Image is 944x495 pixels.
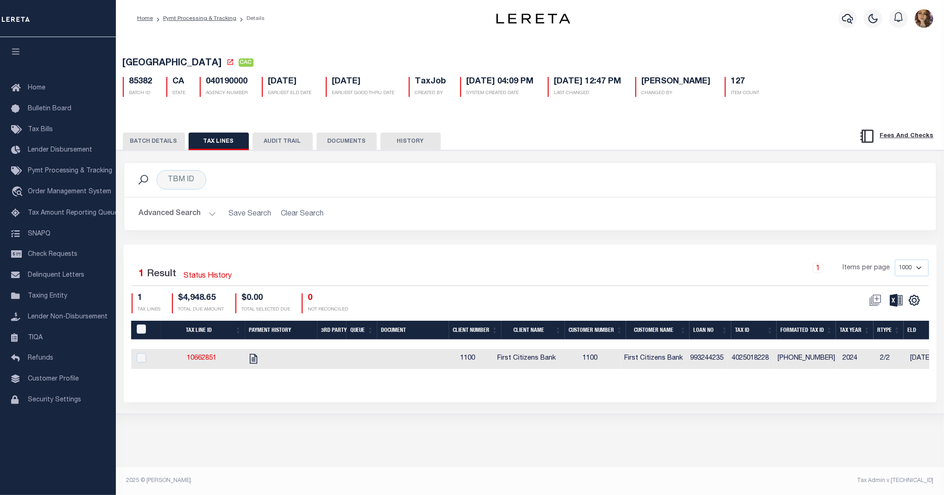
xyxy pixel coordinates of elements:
[147,267,177,282] label: Result
[467,90,534,97] p: SYSTEM CREATED DATE
[839,349,876,369] td: 2024
[317,133,377,150] button: DOCUMENTS
[28,85,45,91] span: Home
[377,321,449,340] th: Document
[308,293,348,304] h4: 0
[813,263,823,273] a: 1
[380,133,441,150] button: HISTORY
[731,90,760,97] p: ITEM COUNT
[28,355,53,362] span: Refunds
[236,14,265,23] li: Details
[625,355,683,362] span: First Citizens Bank
[308,306,348,313] p: NOT RECONCILED
[138,306,161,313] p: TAX LINES
[537,476,934,485] div: Tax Admin v.[TECHNICAL_ID]
[28,376,79,382] span: Customer Profile
[498,355,556,362] span: First Citizens Bank
[728,349,774,369] td: 4025018228
[777,321,836,340] th: Formatted Tax ID: activate to sort column ascending
[28,189,111,195] span: Order Management System
[836,321,874,340] th: Tax Year: activate to sort column ascending
[565,321,626,340] th: Customer Number: activate to sort column ascending
[332,90,395,97] p: EARLIEST GOOD THRU DATE
[415,77,446,87] h5: TaxJob
[138,293,161,304] h4: 1
[460,355,475,362] span: 1100
[187,355,216,362] a: 10662851
[554,90,621,97] p: LAST CHANGED
[347,321,377,340] th: Queue: activate to sort column ascending
[642,77,711,87] h5: [PERSON_NAME]
[843,263,890,273] span: Items per page
[129,77,152,87] h5: 85382
[317,321,347,340] th: 3rd Party
[731,321,777,340] th: Tax ID: activate to sort column ascending
[28,251,77,258] span: Check Requests
[161,321,245,340] th: Tax Line ID: activate to sort column ascending
[554,77,621,87] h5: [DATE] 12:47 PM
[178,293,224,304] h4: $4,948.65
[178,306,224,313] p: TOTAL DUE AMOUNT
[157,170,206,190] div: TBM ID
[173,77,186,87] h5: CA
[184,271,232,282] a: Status History
[774,349,839,369] td: [PHONE_NUMBER]
[173,90,186,97] p: STATE
[245,321,317,340] th: Payment History
[449,321,501,340] th: Client Number: activate to sort column ascending
[268,77,312,87] h5: [DATE]
[139,269,145,279] span: 1
[496,13,570,24] img: logo-dark.svg
[28,127,53,133] span: Tax Bills
[626,321,690,340] th: Customer Name: activate to sort column ascending
[123,133,185,150] button: BATCH DETAILS
[687,349,729,369] td: 993244235
[206,90,248,97] p: AGENCY NUMBER
[855,127,938,146] button: Fees And Checks
[28,272,84,279] span: Delinquent Letters
[239,59,253,69] a: CAC
[467,77,534,87] h5: [DATE] 04:09 PM
[583,355,598,362] span: 1100
[642,90,711,97] p: CHANGED BY
[28,293,67,299] span: Taxing Entity
[415,90,446,97] p: CREATED BY
[501,321,565,340] th: Client Name: activate to sort column ascending
[876,349,906,369] td: 2/2
[139,205,216,223] button: Advanced Search
[137,16,153,21] a: Home
[28,397,81,403] span: Security Settings
[28,168,112,174] span: Pymt Processing & Tracking
[332,77,395,87] h5: [DATE]
[28,230,51,237] span: SNAPQ
[120,476,530,485] div: 2025 © [PERSON_NAME].
[874,321,904,340] th: RType: activate to sort column ascending
[206,77,248,87] h5: 040190000
[28,334,43,341] span: TIQA
[163,16,236,21] a: Pymt Processing & Tracking
[11,186,26,198] i: travel_explore
[731,77,760,87] h5: 127
[131,321,161,340] th: PayeePaymentBatchId
[242,293,291,304] h4: $0.00
[129,90,152,97] p: BATCH ID
[239,58,253,67] span: CAC
[268,90,312,97] p: EARLIEST ELD DATE
[690,321,731,340] th: Loan No: activate to sort column ascending
[28,147,92,153] span: Lender Disbursement
[189,133,249,150] button: TAX LINES
[253,133,313,150] button: AUDIT TRAIL
[123,59,222,68] span: [GEOGRAPHIC_DATA]
[242,306,291,313] p: TOTAL SELECTED DUE
[28,106,71,112] span: Bulletin Board
[28,314,108,320] span: Lender Non-Disbursement
[28,210,118,216] span: Tax Amount Reporting Queue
